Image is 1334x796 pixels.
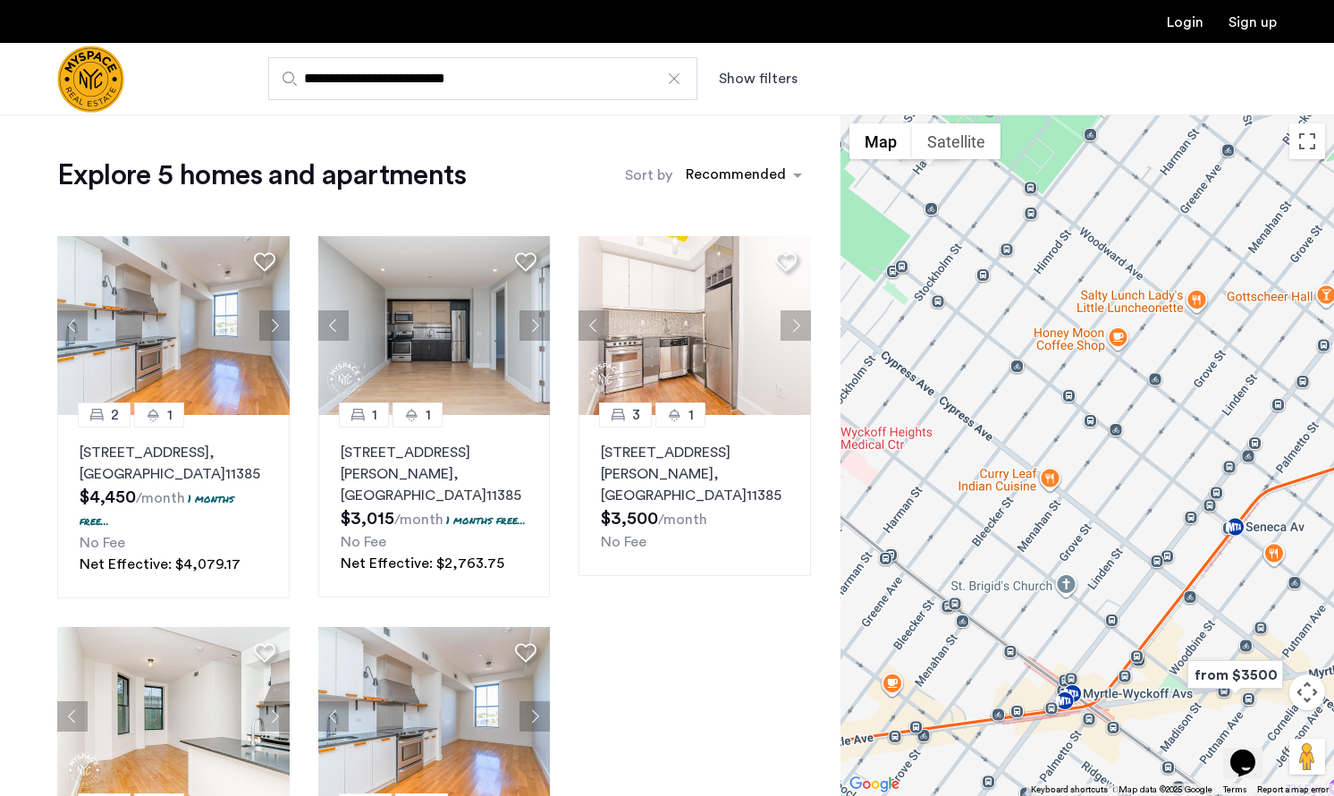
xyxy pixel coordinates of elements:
[632,404,640,426] span: 3
[318,236,551,415] img: 1996_638385349928438804.png
[1223,724,1280,778] iframe: chat widget
[57,701,88,732] button: Previous apartment
[912,123,1000,159] button: Show satellite imagery
[1180,655,1290,695] div: from $3500
[341,442,528,506] p: [STREET_ADDRESS][PERSON_NAME] 11385
[259,310,290,341] button: Next apartment
[1289,739,1325,775] button: Drag Pegman onto the map to open Street View
[57,46,124,113] a: Cazamio Logo
[268,57,697,100] input: Apartment Search
[625,165,672,186] label: Sort by
[1228,15,1277,30] a: Registration
[80,442,267,485] p: [STREET_ADDRESS] 11385
[578,310,609,341] button: Previous apartment
[578,236,811,415] img: 1995_638651379304634098.jpeg
[1119,785,1212,794] span: Map data ©2025 Google
[394,512,443,527] sub: /month
[80,488,136,506] span: $4,450
[167,404,173,426] span: 1
[845,773,904,796] a: Open this area in Google Maps (opens a new window)
[57,157,466,193] h1: Explore 5 homes and apartments
[318,701,349,732] button: Previous apartment
[57,415,290,598] a: 21[STREET_ADDRESS], [GEOGRAPHIC_DATA]113851 months free...No FeeNet Effective: $4,079.17
[1289,674,1325,710] button: Map camera controls
[136,491,185,505] sub: /month
[849,123,912,159] button: Show street map
[57,236,290,415] img: 1997_638221932737223082.jpeg
[57,46,124,113] img: logo
[318,415,551,597] a: 11[STREET_ADDRESS][PERSON_NAME], [GEOGRAPHIC_DATA]113851 months free...No FeeNet Effective: $2,76...
[341,535,386,549] span: No Fee
[1289,123,1325,159] button: Toggle fullscreen view
[372,404,377,426] span: 1
[318,310,349,341] button: Previous apartment
[341,556,504,571] span: Net Effective: $2,763.75
[781,310,811,341] button: Next apartment
[1031,783,1108,796] button: Keyboard shortcuts
[519,701,550,732] button: Next apartment
[601,535,646,549] span: No Fee
[683,164,786,190] div: Recommended
[80,557,241,572] span: Net Effective: $4,079.17
[719,68,798,89] button: Show or hide filters
[341,510,394,528] span: $3,015
[111,404,119,426] span: 2
[57,310,88,341] button: Previous apartment
[519,310,550,341] button: Next apartment
[601,510,658,528] span: $3,500
[688,404,694,426] span: 1
[1257,783,1329,796] a: Report a map error
[446,512,526,528] p: 1 months free...
[677,159,811,191] ng-select: sort-apartment
[578,415,811,576] a: 31[STREET_ADDRESS][PERSON_NAME], [GEOGRAPHIC_DATA]11385No Fee
[426,404,431,426] span: 1
[658,512,707,527] sub: /month
[259,701,290,732] button: Next apartment
[601,442,789,506] p: [STREET_ADDRESS][PERSON_NAME] 11385
[80,536,125,550] span: No Fee
[845,773,904,796] img: Google
[1223,783,1246,796] a: Terms (opens in new tab)
[1167,15,1203,30] a: Login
